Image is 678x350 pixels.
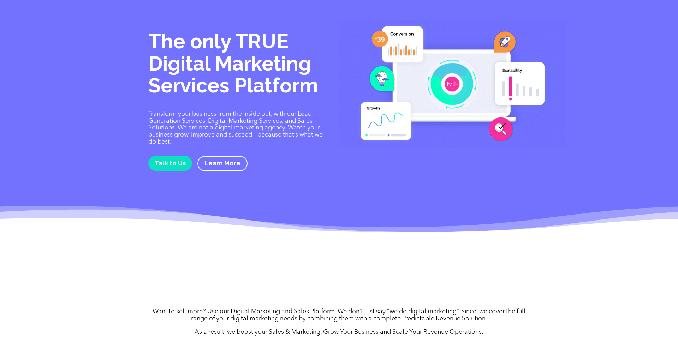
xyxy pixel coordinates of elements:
[148,156,192,170] a: Talk to Us
[339,20,566,148] img: Digital Marketing Services
[148,308,530,329] p: Want to sell more? Use our Digital Marketing and Sales Platform. We don’t just say “we do digital...
[197,156,248,171] a: Learn More
[148,111,328,146] p: Transform your business from the inside out, with our Lead Generation Services, Digital Marketing...
[148,329,530,336] p: As a result, we boost your Sales & Marketing. Grow Your Business and Scale Your Revenue Operations.
[148,30,328,100] h1: The only TRUE Digital Marketing Services Platform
